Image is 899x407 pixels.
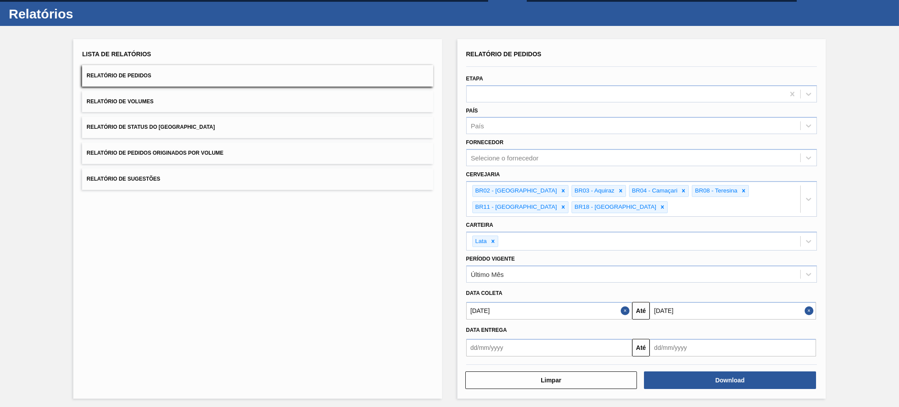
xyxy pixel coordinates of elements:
div: BR03 - Aquiraz [572,185,616,196]
button: Até [632,339,650,356]
div: Selecione o fornecedor [471,154,539,162]
span: Relatório de Sugestões [86,176,160,182]
label: Período Vigente [466,256,515,262]
button: Relatório de Pedidos Originados por Volume [82,142,433,164]
span: Relatório de Pedidos [466,51,542,58]
button: Relatório de Pedidos [82,65,433,87]
div: BR11 - [GEOGRAPHIC_DATA] [473,202,558,213]
label: Carteira [466,222,493,228]
button: Download [644,371,816,389]
div: Último Mês [471,271,504,278]
button: Close [805,302,816,320]
div: BR18 - [GEOGRAPHIC_DATA] [572,202,658,213]
button: Até [632,302,650,320]
button: Relatório de Status do [GEOGRAPHIC_DATA] [82,116,433,138]
button: Limpar [465,371,637,389]
input: dd/mm/yyyy [650,302,816,320]
label: Cervejaria [466,171,500,178]
label: Etapa [466,76,483,82]
span: Relatório de Pedidos [86,73,151,79]
input: dd/mm/yyyy [466,339,633,356]
button: Close [621,302,632,320]
span: Relatório de Volumes [86,98,153,105]
span: Data coleta [466,290,503,296]
div: País [471,122,484,130]
span: Relatório de Status do [GEOGRAPHIC_DATA] [86,124,215,130]
button: Relatório de Sugestões [82,168,433,190]
h1: Relatórios [9,9,165,19]
div: BR04 - Camaçari [629,185,679,196]
label: País [466,108,478,114]
span: Relatório de Pedidos Originados por Volume [86,150,223,156]
div: BR08 - Teresina [692,185,739,196]
input: dd/mm/yyyy [650,339,816,356]
button: Relatório de Volumes [82,91,433,113]
label: Fornecedor [466,139,503,145]
input: dd/mm/yyyy [466,302,633,320]
span: Data Entrega [466,327,507,333]
div: BR02 - [GEOGRAPHIC_DATA] [473,185,558,196]
span: Lista de Relatórios [82,51,151,58]
div: Lata [473,236,488,247]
